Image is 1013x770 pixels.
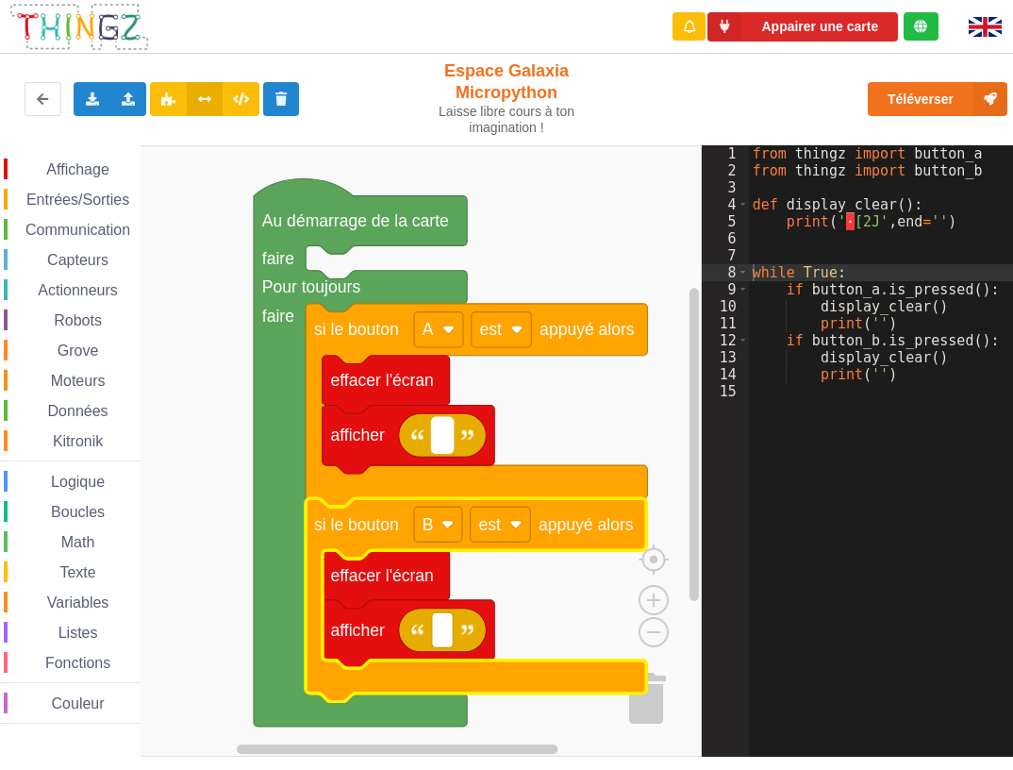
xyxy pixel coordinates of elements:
[48,504,108,520] span: Boucles
[702,196,749,213] div: 4
[23,222,133,238] span: Communication
[44,594,112,611] span: Variables
[702,315,749,332] div: 11
[702,230,749,247] div: 6
[44,252,111,268] span: Capteurs
[702,332,749,349] div: 12
[423,320,434,339] text: A
[423,60,590,136] div: Espace Galaxia Micropython
[45,403,111,419] span: Données
[702,179,749,196] div: 3
[55,343,102,359] span: Grove
[331,565,434,584] text: effacer l'écran
[49,695,108,711] span: Couleur
[314,320,399,339] text: si le bouton
[35,282,121,298] span: Actionneurs
[56,625,101,641] span: Listes
[539,515,634,534] text: appuyé alors
[423,104,590,136] div: Laisse libre cours à ton imagination !
[43,161,111,177] span: Affichage
[702,247,749,264] div: 7
[904,12,938,41] div: Tu es connecté au serveur de création de Thingz
[51,312,105,328] span: Robots
[24,192,132,208] span: Entrées/Sorties
[702,298,749,315] div: 10
[478,515,501,534] text: est
[702,145,749,162] div: 1
[262,307,294,326] text: faire
[48,373,108,389] span: Moteurs
[702,264,749,281] div: 8
[423,515,434,534] text: B
[969,17,1002,37] img: gb.png
[50,433,106,449] span: Kitronik
[48,474,108,490] span: Logique
[707,12,898,42] button: Appairer une carte
[331,371,434,390] text: effacer l'écran
[702,349,749,366] div: 13
[702,213,749,230] div: 5
[868,82,1007,116] button: Téléverser
[262,277,361,296] text: Pour toujours
[262,211,449,230] text: Au démarrage de la carte
[8,2,150,52] img: thingz_logo.png
[540,320,635,339] text: appuyé alors
[42,655,113,671] span: Fonctions
[702,383,749,400] div: 15
[58,534,98,550] span: Math
[331,426,385,444] text: afficher
[480,320,503,339] text: est
[57,564,98,580] span: Texte
[331,621,385,640] text: afficher
[262,248,294,267] text: faire
[702,162,749,179] div: 2
[702,366,749,383] div: 14
[314,515,399,534] text: si le bouton
[702,281,749,298] div: 9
